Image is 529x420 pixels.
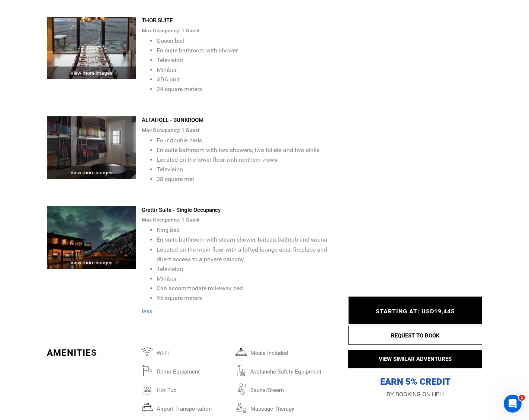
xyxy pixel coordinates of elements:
span: less [142,308,152,315]
li: 24 square meters [157,84,337,94]
img: airporttransportation.svg [142,402,153,413]
span: airport transportation [153,402,235,412]
span: massage therapy [247,402,329,412]
li: Television [157,55,337,65]
p: BY BOOKING ON HELI [348,389,482,400]
li: Queen bed [157,36,337,46]
div: View more images [47,166,136,179]
li: Four double beds [157,136,337,145]
li: 95 square meters [157,293,337,303]
img: b70d8329bab1057f3e321428a0020c6e.jpeg [47,206,136,269]
img: 288bc8eae2465e5e9a1380a97476eed0.jpg [47,116,136,179]
li: Minibar [157,274,337,284]
div: Max Occupancy: 1 Guest [142,214,337,225]
span: hot tub [153,384,235,393]
img: 1d83557b5bddf2bdc51184e50e3b540c.jpg [47,17,136,79]
li: Television [157,165,337,174]
li: Located on the main floor with a lofted lounge area, fireplace and direct access to a private bal... [157,245,337,264]
span: Wi-Fi [153,346,235,356]
div: Amenities [47,346,136,359]
button: VIEW SIMILAR ADVENTURES [348,350,482,368]
li: ADA unit [157,75,337,84]
li: Television [157,264,337,274]
span: avalanche safety equipment [247,365,329,375]
li: En suite bathroom with shower [157,46,337,55]
li: Minibar [157,65,337,75]
li: En suite bathroom with steam shower, bateau bathtub and sauna [157,235,337,245]
div: Max Occupancy: 1 Guest [142,25,337,36]
span: 1 [519,395,525,401]
img: saunasteam.svg [235,384,247,395]
li: En suite bathroom with two showers, two toilets and two sinks [157,145,337,155]
li: 38 square met [157,174,337,184]
li: King bed [157,225,337,235]
img: mealsincluded.svg [235,346,247,358]
div: View more images [47,256,136,269]
span: sauna/steam [247,384,329,393]
iframe: Intercom live chat [504,395,522,413]
li: Located on the lower floor with northern views [157,155,337,165]
div: Max Occupancy: 1 Guest [142,125,337,136]
img: demoequipment.svg [142,365,153,376]
button: REQUEST TO BOOK [348,326,482,345]
p: EARN 5% CREDIT [348,302,482,388]
img: avalanchesafetyequipment.svg [235,365,247,376]
img: massagetherapy.svg [235,402,247,413]
img: hottub.svg [142,384,153,395]
div: View more images [47,67,136,79]
div: THOR SUITE [142,17,337,25]
span: STARTING AT: USD19,445 [376,308,455,315]
div: Grettir Suite - Single Occupancy [142,206,337,214]
span: Meals included [247,346,329,356]
span: Demo Equipment [153,365,235,375]
li: Can accommodate roll-away bed [157,284,337,293]
div: ÁLFAHÓLL - BUNKROOM [142,116,337,124]
img: wifi.svg [142,346,153,358]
